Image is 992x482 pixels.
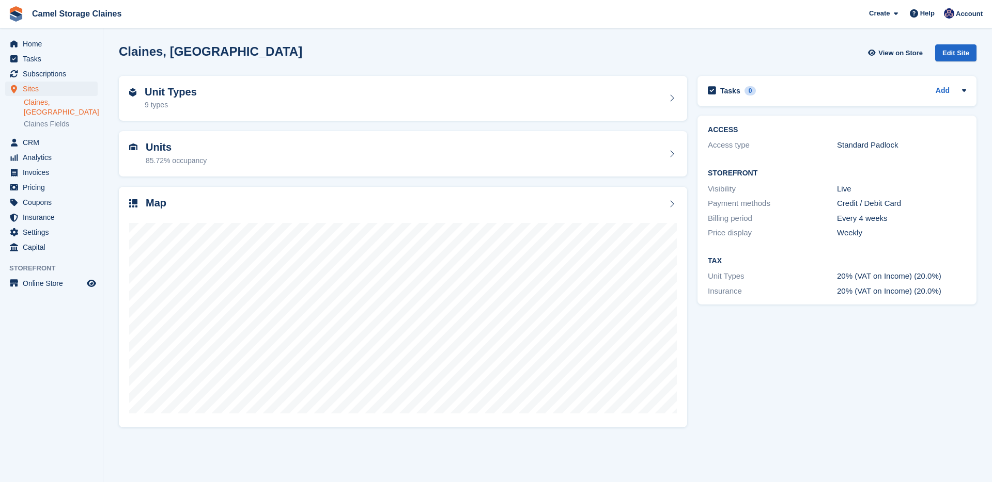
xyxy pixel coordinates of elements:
div: Payment methods [708,198,837,210]
span: Invoices [23,165,85,180]
a: menu [5,135,98,150]
a: Add [936,85,950,97]
span: Home [23,37,85,51]
img: unit-icn-7be61d7bf1b0ce9d3e12c5938cc71ed9869f7b940bace4675aadf7bd6d80202e.svg [129,143,137,151]
span: Pricing [23,180,85,195]
h2: Map [146,197,166,209]
a: Preview store [85,277,98,290]
h2: ACCESS [708,126,966,134]
span: Capital [23,240,85,254]
a: Unit Types 9 types [119,76,687,121]
a: Edit Site [935,44,977,66]
a: menu [5,225,98,239]
span: View on Store [878,48,923,58]
a: Camel Storage Claines [28,5,126,22]
div: Live [837,183,966,195]
div: Weekly [837,227,966,239]
span: Online Store [23,276,85,291]
span: Subscriptions [23,67,85,81]
img: Rod [944,8,954,19]
div: Access type [708,139,837,151]
a: menu [5,276,98,291]
span: Storefront [9,263,103,274]
div: Unit Types [708,270,837,282]
a: menu [5,210,98,224]
span: Settings [23,225,85,239]
a: menu [5,82,98,96]
div: Credit / Debit Card [837,198,966,210]
h2: Tax [708,257,966,265]
div: Every 4 weeks [837,213,966,224]
img: map-icn-33ee37083ee616e46c38cad1a60f524a97daa1e2b2c8c0bc3eb3415660979fc1.svg [129,199,137,207]
a: menu [5,67,98,81]
a: Claines Fields [24,119,98,129]
div: Visibility [708,183,837,195]
a: Claines, [GEOGRAPHIC_DATA] [24,98,98,117]
a: menu [5,195,98,210]
div: Billing period [708,213,837,224]
span: Coupons [23,195,85,210]
span: Analytics [23,150,85,165]
a: menu [5,150,98,165]
a: menu [5,240,98,254]
div: Edit Site [935,44,977,61]
a: Map [119,187,687,428]
div: Standard Padlock [837,139,966,151]
div: 85.72% occupancy [146,155,207,166]
h2: Unit Types [145,86,197,98]
div: 20% (VAT on Income) (20.0%) [837,285,966,297]
a: View on Store [866,44,927,61]
h2: Units [146,141,207,153]
a: menu [5,37,98,51]
a: menu [5,165,98,180]
div: 20% (VAT on Income) (20.0%) [837,270,966,282]
h2: Claines, [GEOGRAPHIC_DATA] [119,44,302,58]
div: 0 [745,86,756,95]
h2: Tasks [720,86,740,95]
span: Sites [23,82,85,96]
a: Units 85.72% occupancy [119,131,687,176]
div: Insurance [708,285,837,297]
span: CRM [23,135,85,150]
a: menu [5,52,98,66]
span: Create [869,8,890,19]
h2: Storefront [708,169,966,178]
span: Insurance [23,210,85,224]
div: 9 types [145,100,197,110]
img: stora-icon-8386f47178a22dfd0bd8f6a31ec36ba5ce8667c1dd55bd0f319d3a0aa187defe.svg [8,6,24,22]
a: menu [5,180,98,195]
div: Price display [708,227,837,239]
span: Account [956,9,983,19]
span: Help [920,8,935,19]
img: unit-type-icn-2b2737a686de81e16bb02015468b77c625bbabd49415b5ef34ead5e3b44a266d.svg [129,88,136,97]
span: Tasks [23,52,85,66]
